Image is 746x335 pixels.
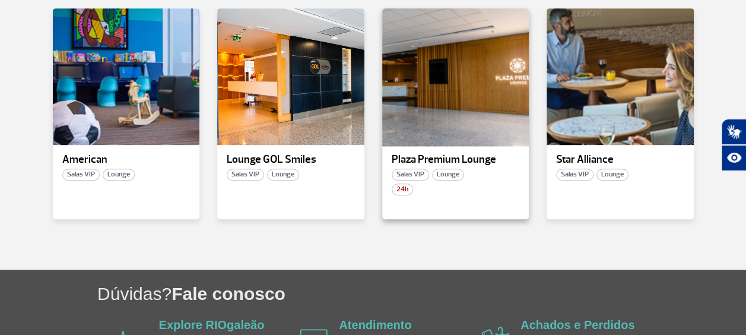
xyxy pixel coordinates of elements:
[159,318,265,331] a: Explore RIOgaleão
[62,154,191,166] p: American
[339,318,411,331] a: Atendimento
[97,282,746,306] h1: Dúvidas?
[392,184,413,195] span: 24h
[227,169,264,181] span: Salas VIP
[596,169,628,181] span: Lounge
[227,154,355,166] p: Lounge GOL Smiles
[721,119,746,145] button: Abrir tradutor de língua de sinais.
[432,169,464,181] span: Lounge
[267,169,299,181] span: Lounge
[556,169,593,181] span: Salas VIP
[556,154,684,166] p: Star Alliance
[103,169,135,181] span: Lounge
[721,119,746,171] div: Plugin de acessibilidade da Hand Talk.
[721,145,746,171] button: Abrir recursos assistivos.
[520,318,634,331] a: Achados e Perdidos
[62,169,100,181] span: Salas VIP
[392,154,520,166] p: Plaza Premium Lounge
[172,284,285,304] span: Fale conosco
[392,169,429,181] span: Salas VIP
